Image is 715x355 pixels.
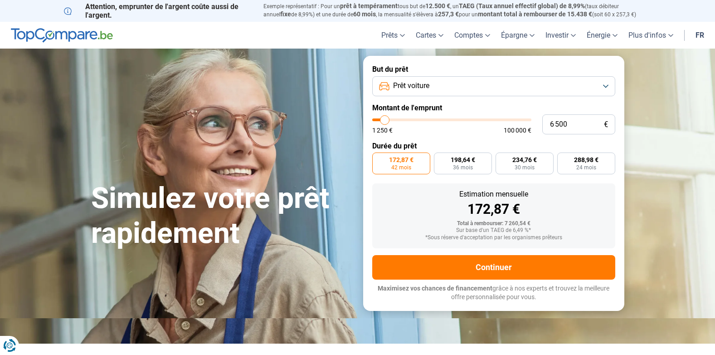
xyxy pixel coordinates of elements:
[453,165,473,170] span: 36 mois
[449,22,496,49] a: Comptes
[623,22,679,49] a: Plus d'infos
[372,104,615,112] label: Montant de l'emprunt
[372,142,615,150] label: Durée du prêt
[372,284,615,302] p: grâce à nos experts et trouvez la meilleure offre personnalisée pour vous.
[379,202,608,216] div: 172,87 €
[280,10,291,18] span: fixe
[379,235,608,241] div: *Sous réserve d'acceptation par les organismes prêteurs
[690,22,710,49] a: fr
[372,76,615,96] button: Prêt voiture
[263,2,652,19] p: Exemple représentatif : Pour un tous but de , un (taux débiteur annuel de 8,99%) et une durée de ...
[340,2,398,10] span: prêt à tempérament
[376,22,410,49] a: Prêts
[478,10,592,18] span: montant total à rembourser de 15.438 €
[372,255,615,280] button: Continuer
[64,2,253,20] p: Attention, emprunter de l'argent coûte aussi de l'argent.
[425,2,450,10] span: 12.500 €
[451,157,475,163] span: 198,64 €
[393,81,429,91] span: Prêt voiture
[604,121,608,128] span: €
[11,28,113,43] img: TopCompare
[496,22,540,49] a: Épargne
[379,227,608,234] div: Sur base d'un TAEG de 6,49 %*
[379,221,608,227] div: Total à rembourser: 7 260,54 €
[372,127,393,133] span: 1 250 €
[410,22,449,49] a: Cartes
[576,165,596,170] span: 24 mois
[504,127,531,133] span: 100 000 €
[389,157,413,163] span: 172,87 €
[438,10,459,18] span: 257,3 €
[391,165,411,170] span: 42 mois
[512,157,537,163] span: 234,76 €
[515,165,535,170] span: 30 mois
[378,285,492,292] span: Maximisez vos chances de financement
[372,65,615,74] label: But du prêt
[540,22,581,49] a: Investir
[353,10,376,18] span: 60 mois
[91,181,352,251] h1: Simulez votre prêt rapidement
[459,2,585,10] span: TAEG (Taux annuel effectif global) de 8,99%
[581,22,623,49] a: Énergie
[574,157,598,163] span: 288,98 €
[379,191,608,198] div: Estimation mensuelle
